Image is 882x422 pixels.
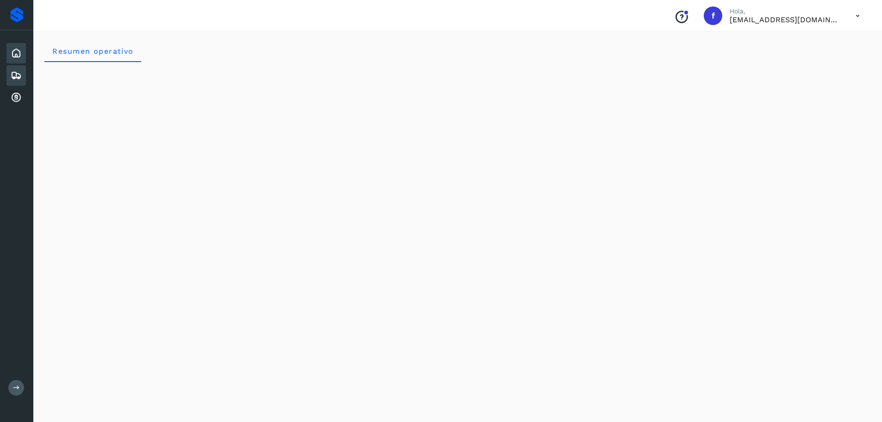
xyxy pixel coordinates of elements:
[6,88,26,108] div: Cuentas por cobrar
[6,43,26,63] div: Inicio
[730,7,841,15] p: Hola,
[52,47,134,56] span: Resumen operativo
[730,15,841,24] p: facturacion@salgofreight.com
[6,65,26,86] div: Embarques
